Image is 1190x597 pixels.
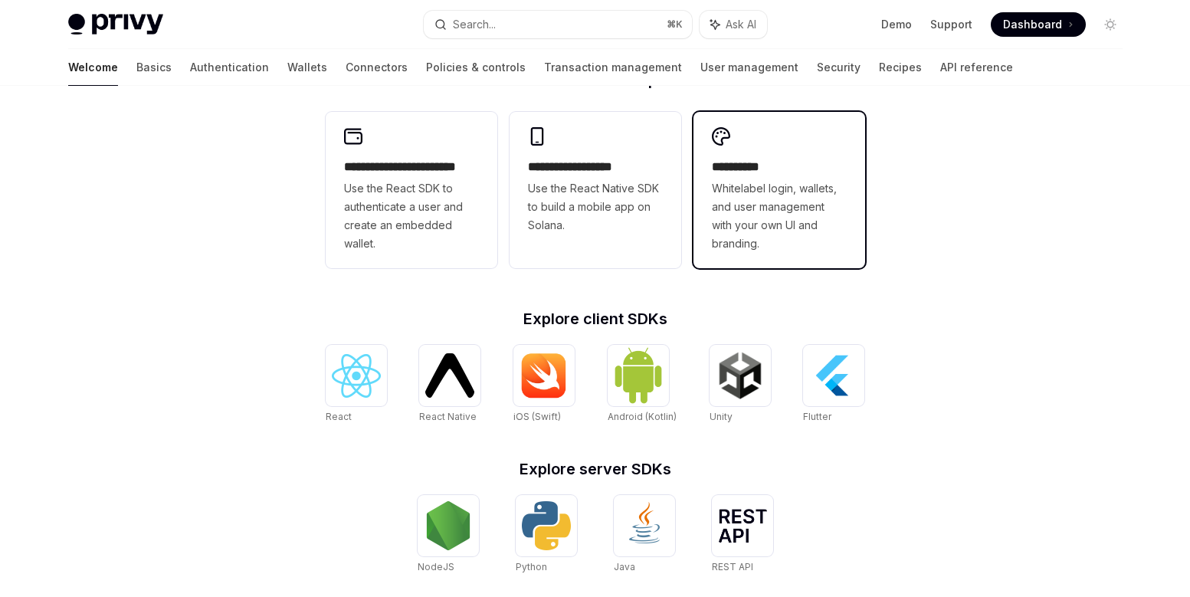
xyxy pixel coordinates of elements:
a: **** *****Whitelabel login, wallets, and user management with your own UI and branding. [693,112,865,268]
a: Policies & controls [426,49,526,86]
img: NodeJS [424,501,473,550]
h2: Quickstarts & recipes [326,72,865,87]
a: PythonPython [516,495,577,575]
a: ReactReact [326,345,387,425]
a: Authentication [190,49,269,86]
span: Dashboard [1003,17,1062,32]
img: Android (Kotlin) [614,346,663,404]
button: Ask AI [700,11,767,38]
h2: Explore server SDKs [326,461,865,477]
img: React Native [425,353,474,397]
h2: Explore client SDKs [326,311,865,326]
a: Wallets [287,49,327,86]
a: Security [817,49,861,86]
a: Basics [136,49,172,86]
span: Python [516,561,547,572]
a: Transaction management [544,49,682,86]
a: UnityUnity [710,345,771,425]
a: Dashboard [991,12,1086,37]
a: User management [700,49,798,86]
a: React NativeReact Native [419,345,480,425]
a: iOS (Swift)iOS (Swift) [513,345,575,425]
span: Whitelabel login, wallets, and user management with your own UI and branding. [712,179,847,253]
div: Search... [453,15,496,34]
a: Connectors [346,49,408,86]
img: Unity [716,351,765,400]
img: Python [522,501,571,550]
span: Java [614,561,635,572]
button: Search...⌘K [424,11,692,38]
span: Unity [710,411,733,422]
a: Demo [881,17,912,32]
a: REST APIREST API [712,495,773,575]
a: Recipes [879,49,922,86]
span: Android (Kotlin) [608,411,677,422]
span: Ask AI [726,17,756,32]
img: React [332,354,381,398]
a: Android (Kotlin)Android (Kotlin) [608,345,677,425]
img: Flutter [809,351,858,400]
img: Java [620,501,669,550]
a: JavaJava [614,495,675,575]
a: API reference [940,49,1013,86]
span: Use the React Native SDK to build a mobile app on Solana. [528,179,663,235]
span: Use the React SDK to authenticate a user and create an embedded wallet. [344,179,479,253]
span: NodeJS [418,561,454,572]
img: REST API [718,509,767,543]
span: React [326,411,352,422]
span: React Native [419,411,477,422]
span: Flutter [803,411,831,422]
span: iOS (Swift) [513,411,561,422]
span: ⌘ K [667,18,683,31]
img: iOS (Swift) [520,353,569,399]
a: Welcome [68,49,118,86]
a: NodeJSNodeJS [418,495,479,575]
button: Toggle dark mode [1098,12,1123,37]
a: Support [930,17,972,32]
a: FlutterFlutter [803,345,864,425]
span: REST API [712,561,753,572]
a: **** **** **** ***Use the React Native SDK to build a mobile app on Solana. [510,112,681,268]
img: light logo [68,14,163,35]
